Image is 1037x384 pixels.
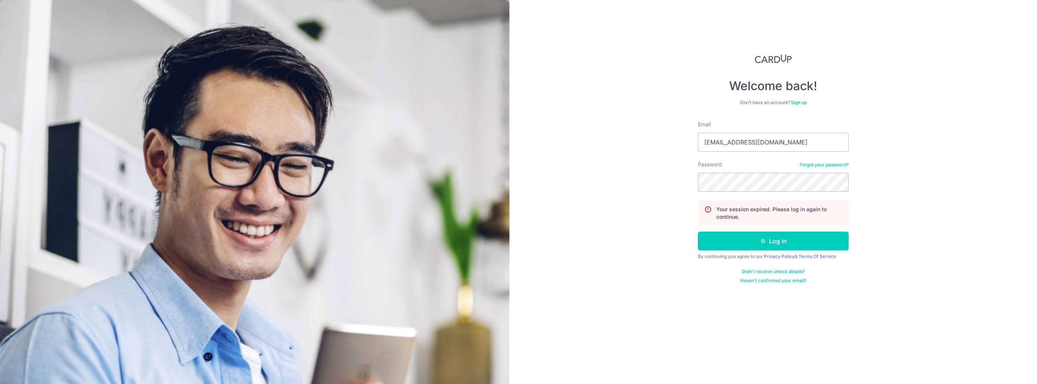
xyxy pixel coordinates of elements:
a: Terms Of Service [798,253,836,259]
h4: Welcome back! [698,78,849,94]
a: Didn't receive unlock details? [742,269,805,275]
a: Sign up [791,100,807,105]
input: Enter your Email [698,133,849,152]
label: Password [698,161,722,168]
div: Don’t have an account? [698,100,849,106]
label: Email [698,121,711,128]
div: By continuing you agree to our & [698,253,849,260]
a: Privacy Policy [764,253,795,259]
p: Your session expired. Please log in again to continue. [716,206,842,221]
img: CardUp Logo [755,54,792,63]
a: Forgot your password? [800,162,849,168]
a: Haven't confirmed your email? [740,278,806,284]
button: Log in [698,232,849,250]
